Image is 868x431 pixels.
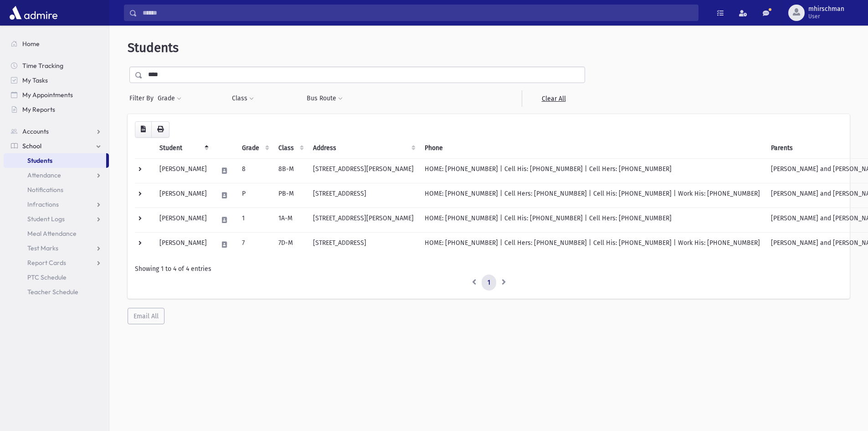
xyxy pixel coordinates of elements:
[27,259,66,267] span: Report Cards
[4,58,109,73] a: Time Tracking
[4,212,109,226] a: Student Logs
[273,208,308,232] td: 1A-M
[151,121,169,138] button: Print
[236,138,273,159] th: Grade: activate to sort column ascending
[236,208,273,232] td: 1
[308,158,419,183] td: [STREET_ADDRESS][PERSON_NAME]
[419,138,765,159] th: Phone
[419,208,765,232] td: HOME: [PHONE_NUMBER] | Cell His: [PHONE_NUMBER] | Cell Hers: [PHONE_NUMBER]
[22,127,49,135] span: Accounts
[231,90,254,107] button: Class
[4,88,109,102] a: My Appointments
[137,5,698,21] input: Search
[419,158,765,183] td: HOME: [PHONE_NUMBER] | Cell His: [PHONE_NUMBER] | Cell Hers: [PHONE_NUMBER]
[4,241,109,255] a: Test Marks
[27,171,61,179] span: Attendance
[236,183,273,208] td: P
[419,232,765,257] td: HOME: [PHONE_NUMBER] | Cell Hers: [PHONE_NUMBER] | Cell His: [PHONE_NUMBER] | Work His: [PHONE_NU...
[4,168,109,182] a: Attendance
[22,40,40,48] span: Home
[7,4,60,22] img: AdmirePro
[308,138,419,159] th: Address: activate to sort column ascending
[154,138,212,159] th: Student: activate to sort column descending
[4,139,109,153] a: School
[27,229,77,238] span: Meal Attendance
[27,273,67,281] span: PTC Schedule
[135,264,842,274] div: Showing 1 to 4 of 4 entries
[4,153,106,168] a: Students
[22,91,73,99] span: My Appointments
[273,183,308,208] td: PB-M
[154,183,212,208] td: [PERSON_NAME]
[129,93,157,103] span: Filter By
[154,208,212,232] td: [PERSON_NAME]
[4,270,109,285] a: PTC Schedule
[27,244,58,252] span: Test Marks
[27,186,63,194] span: Notifications
[22,105,55,114] span: My Reports
[4,102,109,117] a: My Reports
[128,40,179,55] span: Students
[236,232,273,257] td: 7
[135,121,152,138] button: CSV
[308,232,419,257] td: [STREET_ADDRESS]
[306,90,343,107] button: Bus Route
[4,182,109,197] a: Notifications
[308,183,419,208] td: [STREET_ADDRESS]
[27,200,59,208] span: Infractions
[22,142,41,150] span: School
[4,285,109,299] a: Teacher Schedule
[522,90,585,107] a: Clear All
[4,197,109,212] a: Infractions
[22,62,63,70] span: Time Tracking
[128,308,164,324] button: Email All
[419,183,765,208] td: HOME: [PHONE_NUMBER] | Cell Hers: [PHONE_NUMBER] | Cell His: [PHONE_NUMBER] | Work His: [PHONE_NU...
[4,255,109,270] a: Report Cards
[4,226,109,241] a: Meal Attendance
[4,73,109,88] a: My Tasks
[157,90,182,107] button: Grade
[273,158,308,183] td: 8B-M
[27,288,78,296] span: Teacher Schedule
[808,5,844,13] span: mhirschman
[273,232,308,257] td: 7D-M
[154,232,212,257] td: [PERSON_NAME]
[308,208,419,232] td: [STREET_ADDRESS][PERSON_NAME]
[27,215,65,223] span: Student Logs
[273,138,308,159] th: Class: activate to sort column ascending
[4,124,109,139] a: Accounts
[236,158,273,183] td: 8
[4,36,109,51] a: Home
[154,158,212,183] td: [PERSON_NAME]
[22,76,48,84] span: My Tasks
[27,156,52,165] span: Students
[482,275,496,291] a: 1
[808,13,844,20] span: User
